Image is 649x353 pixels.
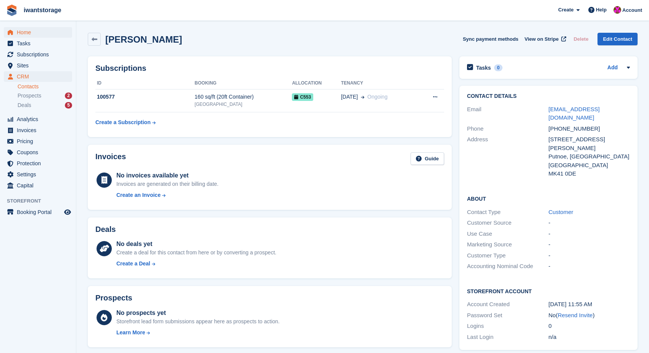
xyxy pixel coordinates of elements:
div: Use Case [467,230,549,238]
a: menu [4,180,72,191]
div: Create a deal for this contact from here or by converting a prospect. [116,249,276,257]
div: Storefront lead form submissions appear here as prospects to action. [116,318,280,326]
a: View on Stripe [522,33,568,45]
a: menu [4,114,72,125]
div: Learn More [116,329,145,337]
a: menu [4,207,72,217]
div: Create a Deal [116,260,150,268]
div: MK41 0DE [549,169,630,178]
span: Deals [18,102,31,109]
a: menu [4,136,72,147]
div: Invoices are generated on their billing date. [116,180,219,188]
img: stora-icon-8386f47178a22dfd0bd8f6a31ec36ba5ce8667c1dd55bd0f319d3a0aa187defe.svg [6,5,18,16]
a: menu [4,169,72,180]
span: Sites [17,60,63,71]
div: Create an Invoice [116,191,161,199]
div: - [549,251,630,260]
a: Deals 5 [18,101,72,109]
div: 2 [65,93,72,99]
h2: Invoices [95,152,126,165]
div: Marketing Source [467,240,549,249]
a: Prospects 2 [18,92,72,100]
span: Capital [17,180,63,191]
span: Pricing [17,136,63,147]
div: 5 [65,102,72,109]
th: Tenancy [341,77,418,89]
th: Booking [195,77,292,89]
a: menu [4,27,72,38]
div: 100577 [95,93,195,101]
a: Add [607,64,618,72]
h2: Contact Details [467,93,630,99]
span: Protection [17,158,63,169]
span: Ongoing [367,94,388,100]
a: menu [4,71,72,82]
div: - [549,262,630,271]
div: n/a [549,333,630,342]
a: iwantstorage [21,4,64,16]
a: Guide [411,152,444,165]
div: Address [467,135,549,178]
img: Jonathan [614,6,621,14]
span: Help [596,6,607,14]
span: Subscriptions [17,49,63,60]
div: [STREET_ADDRESS][PERSON_NAME] [549,135,630,152]
div: Contact Type [467,208,549,217]
h2: Prospects [95,294,132,302]
span: Create [558,6,573,14]
div: Accounting Nominal Code [467,262,549,271]
div: [GEOGRAPHIC_DATA] [195,101,292,108]
div: Logins [467,322,549,331]
div: Customer Source [467,219,549,227]
div: No invoices available yet [116,171,219,180]
span: View on Stripe [525,35,559,43]
h2: Tasks [476,64,491,71]
a: Create a Subscription [95,115,156,129]
h2: Subscriptions [95,64,444,73]
a: menu [4,38,72,49]
a: Resend Invite [558,312,593,318]
a: Contacts [18,83,72,90]
span: ( ) [556,312,595,318]
div: Putnoe, [GEOGRAPHIC_DATA] [549,152,630,161]
a: menu [4,49,72,60]
div: [GEOGRAPHIC_DATA] [549,161,630,170]
span: [DATE] [341,93,358,101]
h2: About [467,195,630,202]
div: - [549,240,630,249]
span: Invoices [17,125,63,136]
h2: Deals [95,225,116,234]
a: menu [4,60,72,71]
span: Coupons [17,147,63,158]
div: Last Login [467,333,549,342]
div: - [549,219,630,227]
a: menu [4,158,72,169]
div: Email [467,105,549,122]
div: [PHONE_NUMBER] [549,125,630,133]
span: Prospects [18,92,41,99]
span: Storefront [7,197,76,205]
span: CRM [17,71,63,82]
span: Analytics [17,114,63,125]
span: Home [17,27,63,38]
h2: [PERSON_NAME] [105,34,182,45]
a: Customer [549,209,573,215]
h2: Storefront Account [467,287,630,295]
span: Tasks [17,38,63,49]
div: Phone [467,125,549,133]
button: Delete [570,33,591,45]
a: menu [4,125,72,136]
div: No deals yet [116,240,276,249]
a: menu [4,147,72,158]
a: Preview store [63,208,72,217]
div: 0 [549,322,630,331]
div: Account Created [467,300,549,309]
div: Create a Subscription [95,118,151,126]
a: Create a Deal [116,260,276,268]
div: Customer Type [467,251,549,260]
a: Create an Invoice [116,191,219,199]
span: Settings [17,169,63,180]
div: Password Set [467,311,549,320]
div: [DATE] 11:55 AM [549,300,630,309]
button: Sync payment methods [463,33,519,45]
